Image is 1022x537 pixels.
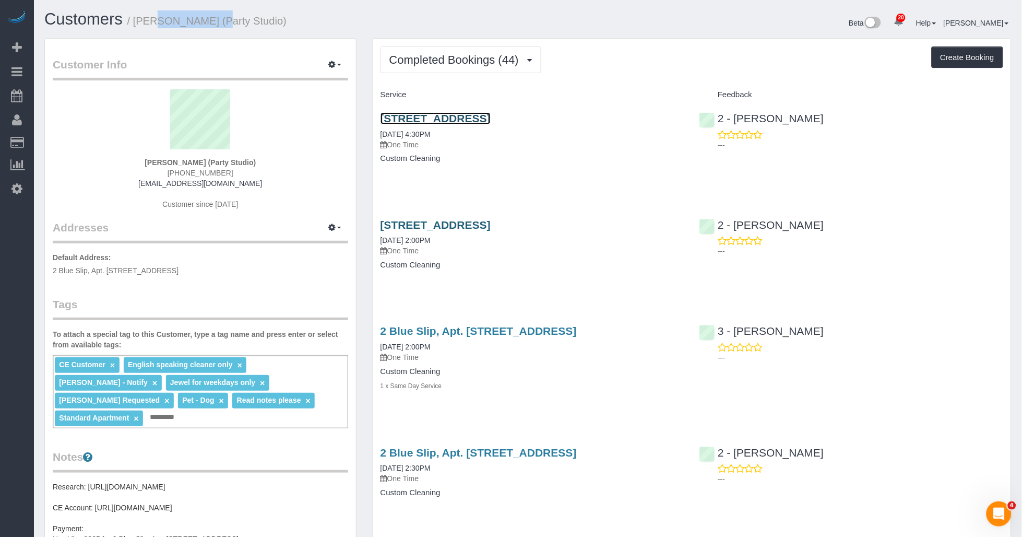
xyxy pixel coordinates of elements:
span: CE Customer [59,360,105,369]
span: [PERSON_NAME] - Notify [59,378,148,387]
a: × [164,396,169,405]
a: 2 Blue Slip, Apt. [STREET_ADDRESS] [381,447,577,459]
span: 4 [1008,501,1016,510]
a: Beta [849,19,882,27]
legend: Notes [53,449,348,473]
span: Standard Apartment [59,414,129,422]
a: 2 - [PERSON_NAME] [699,112,824,124]
legend: Customer Info [53,57,348,80]
p: --- [718,474,1003,484]
a: Help [916,19,936,27]
button: Completed Bookings (44) [381,46,541,73]
h4: Custom Cleaning [381,488,684,497]
strong: [PERSON_NAME] (Party Studio) [145,158,256,167]
span: Pet - Dog [182,396,214,404]
a: 2 - [PERSON_NAME] [699,219,824,231]
span: Jewel for weekdays only [170,378,255,387]
img: New interface [864,17,881,30]
a: 20 [888,10,909,33]
a: [DATE] 2:00PM [381,236,431,244]
a: [STREET_ADDRESS] [381,112,491,124]
a: [STREET_ADDRESS] [381,219,491,231]
label: To attach a special tag to this Customer, type a tag name and press enter or select from availabl... [53,329,348,350]
a: × [306,396,311,405]
a: × [237,361,242,370]
a: 2 - [PERSON_NAME] [699,447,824,459]
h4: Service [381,90,684,99]
p: One Time [381,139,684,150]
a: [DATE] 2:00PM [381,343,431,351]
small: 1 x Same Day Service [381,382,442,390]
a: × [110,361,115,370]
a: × [260,379,265,388]
a: × [219,396,224,405]
a: × [152,379,157,388]
a: [DATE] 4:30PM [381,130,431,138]
p: --- [718,246,1003,256]
a: Customers [44,10,123,28]
h4: Feedback [699,90,1003,99]
p: One Time [381,473,684,484]
span: Customer since [DATE] [162,200,238,208]
a: 3 - [PERSON_NAME] [699,325,824,337]
img: Automaid Logo [6,10,27,25]
iframe: Intercom live chat [987,501,1012,527]
span: English speaking cleaner only [128,360,233,369]
p: --- [718,140,1003,150]
a: [PERSON_NAME] [944,19,1009,27]
p: --- [718,353,1003,363]
span: [PHONE_NUMBER] [168,169,233,177]
span: 2 Blue Slip, Apt. [STREET_ADDRESS] [53,266,179,275]
p: One Time [381,352,684,363]
a: × [134,414,138,423]
span: Completed Bookings (44) [389,53,524,66]
h4: Custom Cleaning [381,154,684,163]
a: [EMAIL_ADDRESS][DOMAIN_NAME] [138,179,262,188]
span: Read notes please [237,396,301,404]
button: Create Booking [932,46,1003,68]
p: One Time [381,246,684,256]
a: 2 Blue Slip, Apt. [STREET_ADDRESS] [381,325,577,337]
small: / [PERSON_NAME] (Party Studio) [127,15,287,27]
h4: Custom Cleaning [381,367,684,376]
legend: Tags [53,297,348,320]
label: Default Address: [53,252,111,263]
span: 20 [897,14,906,22]
span: [PERSON_NAME] Requested [59,396,160,404]
a: [DATE] 2:30PM [381,464,431,472]
h4: Custom Cleaning [381,261,684,270]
